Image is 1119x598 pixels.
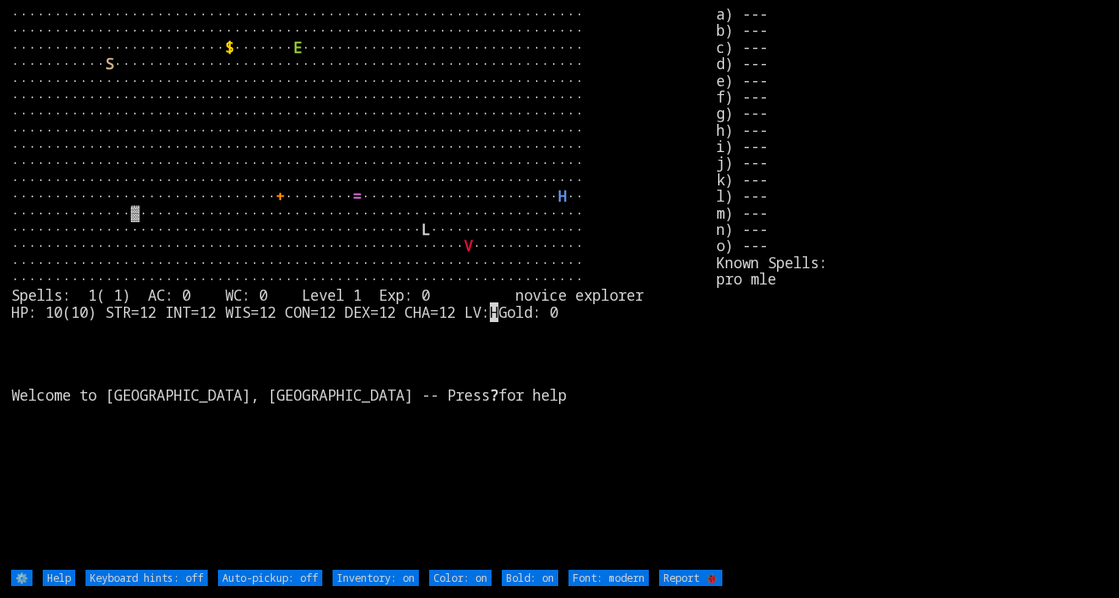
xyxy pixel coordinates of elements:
font: H [558,186,567,206]
input: Auto-pickup: off [218,570,322,586]
input: Bold: on [502,570,558,586]
font: = [353,186,362,206]
input: ⚙️ [11,570,32,586]
input: Color: on [429,570,492,586]
input: Font: modern [568,570,649,586]
larn: ··································································· ·····························... [11,6,716,568]
mark: H [490,302,498,322]
font: + [276,186,285,206]
input: Help [43,570,75,586]
input: Inventory: on [333,570,419,586]
input: Keyboard hints: off [85,570,208,586]
font: V [464,236,473,255]
b: ? [490,385,498,405]
font: $ [225,38,233,57]
font: S [105,54,114,73]
stats: a) --- b) --- c) --- d) --- e) --- f) --- g) --- h) --- i) --- j) --- k) --- l) --- m) --- n) ---... [716,6,1108,568]
input: Report 🐞 [659,570,722,586]
font: L [421,220,430,239]
font: E [293,38,302,57]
